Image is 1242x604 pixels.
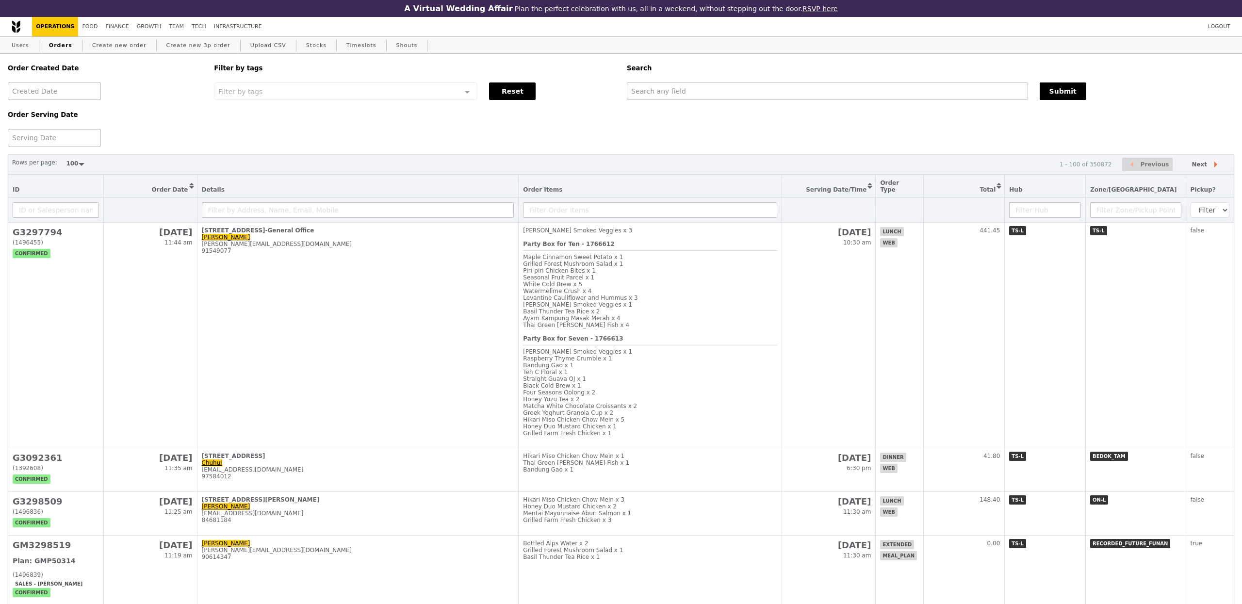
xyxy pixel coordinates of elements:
[202,554,514,560] div: 90614347
[1204,17,1234,36] a: Logout
[523,496,777,503] div: Hikari Miso Chicken Chow Mein x 3
[88,37,150,54] a: Create new order
[202,503,250,510] a: [PERSON_NAME]
[523,348,632,355] span: [PERSON_NAME] Smoked Veggies x 1
[880,507,897,517] span: web
[108,540,193,550] h2: [DATE]
[880,227,903,236] span: lunch
[1090,452,1128,461] span: BEDOK_TAM
[1191,496,1205,503] span: false
[246,37,290,54] a: Upload CSV
[1009,226,1026,235] span: TS-L
[523,369,568,375] span: Teh C Floral x 1
[523,335,623,342] b: Party Box for Seven - 1766613
[1183,158,1230,172] button: Next
[202,466,514,473] div: [EMAIL_ADDRESS][DOMAIN_NAME]
[13,453,99,463] h2: G3092361
[108,496,193,506] h2: [DATE]
[1009,186,1022,193] span: Hub
[523,554,777,560] div: Basil Thunder Tea Rice x 1
[523,547,777,554] div: Grilled Forest Mushroom Salad x 1
[1090,495,1108,505] span: ON-L
[523,355,612,362] span: Raspberry Thyme Crumble x 1
[13,557,99,565] h3: Plan: GMP50314
[8,111,202,118] h5: Order Serving Date
[523,294,637,301] span: Levantine Cauliflower and Hummus x 3
[13,249,50,258] span: confirmed
[523,416,624,423] span: Hikari Miso Chicken Chow Mein x 5
[102,17,133,36] a: Finance
[210,17,266,36] a: Infrastructure
[202,227,514,234] div: [STREET_ADDRESS]-General Office
[1060,161,1112,168] div: 1 - 100 of 350872
[802,5,838,13] a: RSVP here
[523,315,620,322] span: Ayam Kampung Masak Merah x 4
[78,17,101,36] a: Food
[13,540,99,550] h2: GM3298519
[880,180,899,193] span: Order Type
[523,186,562,193] span: Order Items
[302,37,330,54] a: Stocks
[523,382,581,389] span: Black Cold Brew x 1
[843,552,871,559] span: 11:30 am
[202,241,514,247] div: [PERSON_NAME][EMAIL_ADDRESS][DOMAIN_NAME]
[13,588,50,597] span: confirmed
[880,464,897,473] span: web
[523,281,582,288] span: White Cold Brew x 5
[164,552,192,559] span: 11:19 am
[1191,186,1216,193] span: Pickup?
[13,474,50,484] span: confirmed
[45,37,76,54] a: Orders
[342,4,900,13] div: Plan the perfect celebration with us, all in a weekend, without stepping out the door.
[880,453,906,462] span: dinner
[523,389,595,396] span: Four Seasons Oolong x 2
[202,234,250,241] a: [PERSON_NAME]
[523,503,777,510] div: Honey Duo Mustard Chicken x 2
[32,17,78,36] a: Operations
[523,254,623,261] span: Maple Cinnamon Sweet Potato x 1
[13,239,99,246] div: (1496455)
[880,496,903,506] span: lunch
[843,239,871,246] span: 10:30 am
[1009,539,1026,548] span: TS-L
[786,540,871,550] h2: [DATE]
[13,518,50,527] span: confirmed
[8,129,101,147] input: Serving Date
[1141,159,1169,170] span: Previous
[13,571,99,578] div: (1496839)
[202,517,514,523] div: 84681184
[214,65,615,72] h5: Filter by tags
[523,430,611,437] span: Grilled Farm Fresh Chicken x 1
[523,288,591,294] span: Watermelime Crush x 4
[523,423,617,430] span: Honey Duo Mustard Chicken x 1
[523,227,777,234] div: [PERSON_NAME] Smoked Veggies x 3
[523,301,632,308] span: [PERSON_NAME] Smoked Veggies x 1
[202,496,514,503] div: [STREET_ADDRESS][PERSON_NAME]
[523,267,595,274] span: Piri‑piri Chicken Bites x 1
[202,186,225,193] span: Details
[786,453,871,463] h2: [DATE]
[786,496,871,506] h2: [DATE]
[13,202,99,218] input: ID or Salesperson name
[523,396,579,403] span: Honey Yuzu Tea x 2
[1191,540,1203,547] span: true
[108,227,193,237] h2: [DATE]
[12,20,20,33] img: Grain logo
[202,540,250,547] a: [PERSON_NAME]
[202,247,514,254] div: 91549077
[1090,202,1181,218] input: Filter Zone/Pickup Point
[1191,453,1205,459] span: false
[786,227,871,237] h2: [DATE]
[880,540,914,549] span: extended
[523,466,777,473] div: Bandung Gao x 1
[980,227,1000,234] span: 441.45
[202,459,222,466] a: Chuhui
[983,453,1000,459] span: 41.80
[523,517,777,523] div: Grilled Farm Fresh Chicken x 3
[1090,186,1177,193] span: Zone/[GEOGRAPHIC_DATA]
[1009,495,1026,505] span: TS-L
[523,459,777,466] div: Thai Green [PERSON_NAME] Fish x 1
[108,453,193,463] h2: [DATE]
[523,375,586,382] span: Straight Guava OJ x 1
[165,17,188,36] a: Team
